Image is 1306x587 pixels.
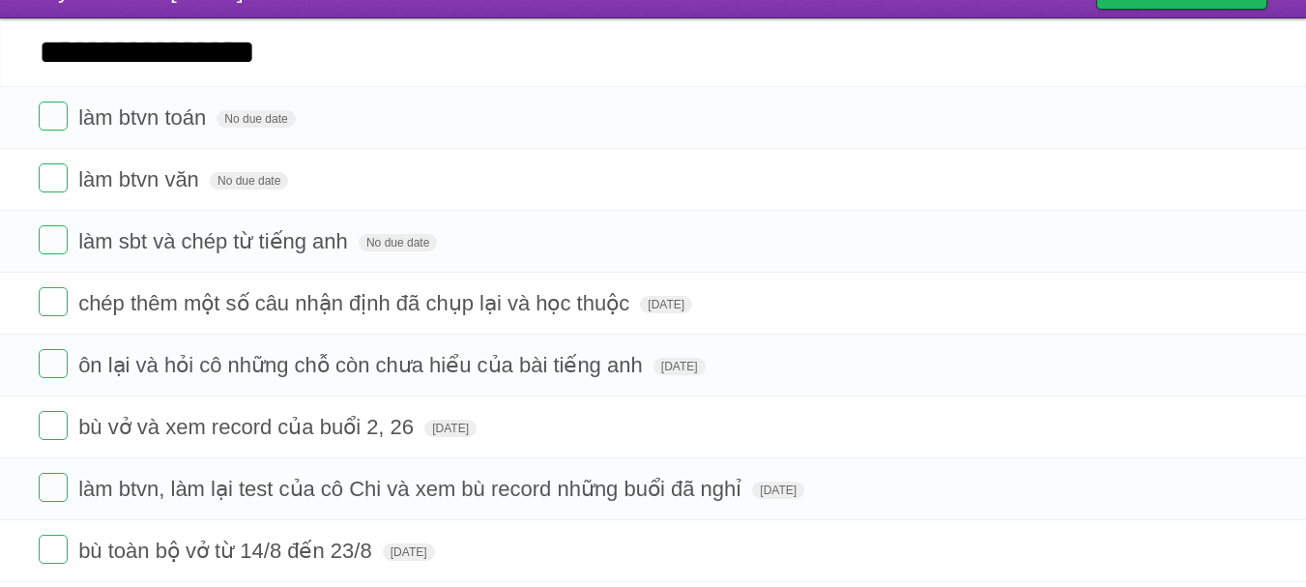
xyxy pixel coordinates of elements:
[210,172,288,190] span: No due date
[383,543,435,561] span: [DATE]
[752,482,804,499] span: [DATE]
[39,411,68,440] label: Done
[78,353,648,377] span: ôn lại và hỏi cô những chỗ còn chưa hiểu của bài tiếng anh
[640,296,692,313] span: [DATE]
[39,473,68,502] label: Done
[78,105,211,130] span: làm btvn toán
[78,167,204,191] span: làm btvn văn
[359,234,437,251] span: No due date
[217,110,295,128] span: No due date
[78,415,419,439] span: bù vở và xem record của buổi 2, 26
[39,225,68,254] label: Done
[39,349,68,378] label: Done
[78,291,634,315] span: chép thêm một số câu nhận định đã chụp lại và học thuộc
[39,535,68,564] label: Done
[39,102,68,131] label: Done
[78,477,746,501] span: làm btvn, làm lại test của cô Chi và xem bù record những buổi đã nghỉ
[653,358,706,375] span: [DATE]
[78,229,353,253] span: làm sbt và chép từ tiếng anh
[78,539,377,563] span: bù toàn bộ vở từ 14/8 đến 23/8
[39,163,68,192] label: Done
[39,287,68,316] label: Done
[424,420,477,437] span: [DATE]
